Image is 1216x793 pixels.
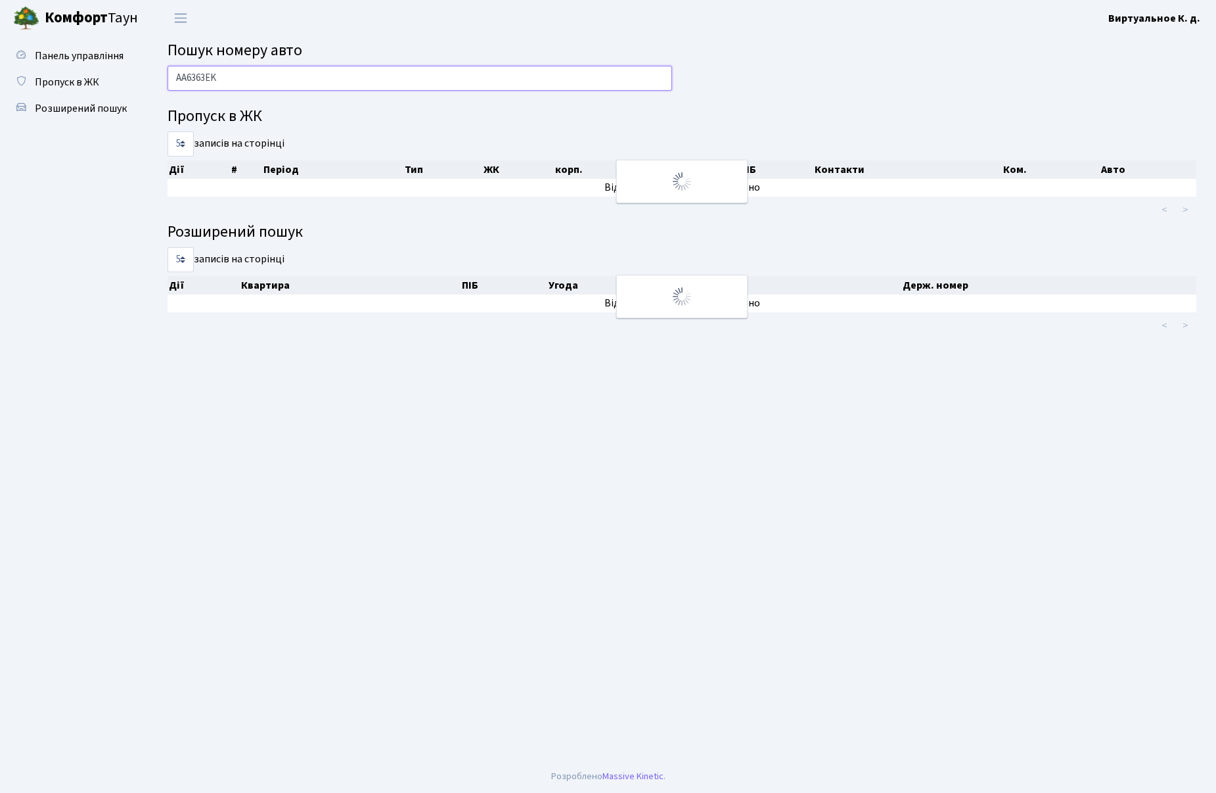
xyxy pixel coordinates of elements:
th: корп. [554,160,668,179]
a: Розширений пошук [7,95,138,122]
input: Пошук [168,66,672,91]
th: Тип [403,160,482,179]
a: Панель управління [7,43,138,69]
th: Контакти [683,276,902,295]
th: ЖК [482,160,554,179]
span: Розширений пошук [35,101,127,116]
th: # [230,160,262,179]
a: Massive Kinetic [602,769,664,783]
h4: Розширений пошук [168,223,1196,242]
select: записів на сторінці [168,247,194,272]
a: Пропуск в ЖК [7,69,138,95]
label: записів на сторінці [168,247,284,272]
th: Період [262,160,403,179]
label: записів на сторінці [168,132,284,156]
th: Ком. [1002,160,1099,179]
span: Панель управління [35,49,124,63]
th: Авто [1100,160,1196,179]
a: Виртуальное К. д. [1108,11,1200,26]
th: Квартира [240,276,461,295]
div: Розроблено . [551,769,665,784]
img: Обробка... [671,286,692,307]
th: Контакти [813,160,1002,179]
td: Відповідних записів не знайдено [168,295,1196,312]
th: Дії [168,276,240,295]
b: Комфорт [45,7,108,28]
th: ПІБ [461,276,547,295]
img: logo.png [13,5,39,32]
th: Держ. номер [901,276,1196,295]
span: Таун [45,7,138,30]
span: Пошук номеру авто [168,39,302,62]
span: Пропуск в ЖК [35,75,99,89]
th: Дії [168,160,230,179]
img: Обробка... [671,171,692,192]
th: ПІБ [738,160,813,179]
td: Відповідних записів не знайдено [168,179,1196,197]
h4: Пропуск в ЖК [168,107,1196,126]
button: Переключити навігацію [164,7,197,29]
th: Угода [547,276,683,295]
select: записів на сторінці [168,132,194,156]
